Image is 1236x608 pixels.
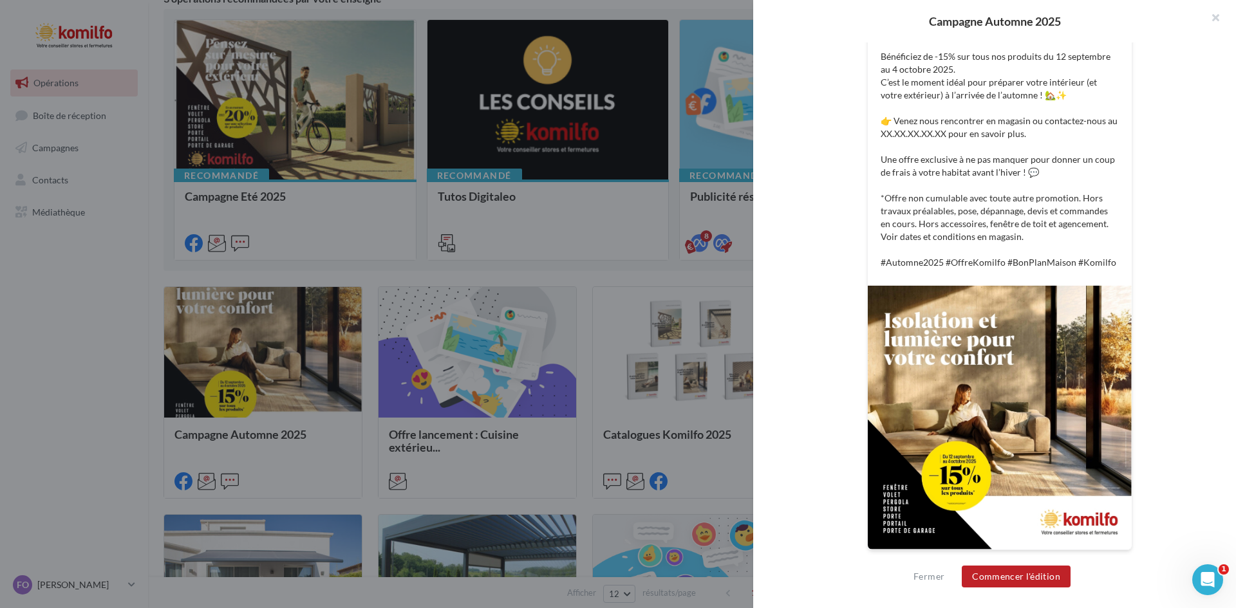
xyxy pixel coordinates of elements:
[881,24,1119,269] p: 🍂 Un automne tout en confort avec Komilfo. 🍂 Bénéficiez de -15% sur tous nos produits du 12 septe...
[1219,564,1229,575] span: 1
[908,569,950,584] button: Fermer
[1192,564,1223,595] iframe: Intercom live chat
[774,15,1215,27] div: Campagne Automne 2025
[867,550,1132,567] div: La prévisualisation est non-contractuelle
[962,566,1071,587] button: Commencer l'édition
